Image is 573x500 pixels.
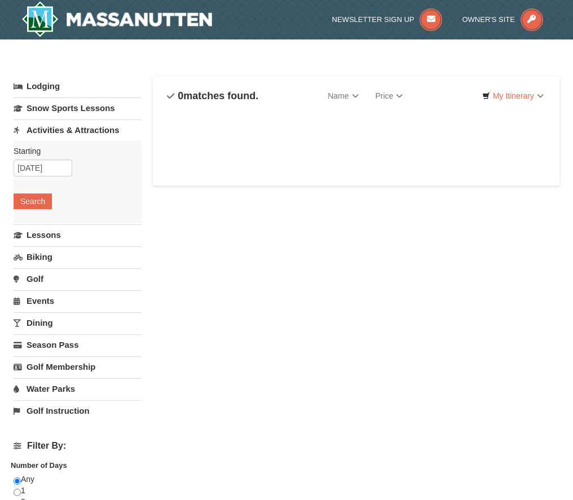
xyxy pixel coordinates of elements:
[367,85,412,107] a: Price
[332,15,443,24] a: Newsletter Sign Up
[14,145,133,157] label: Starting
[14,120,142,140] a: Activities & Attractions
[21,1,212,37] img: Massanutten Resort Logo
[14,400,142,421] a: Golf Instruction
[462,15,543,24] a: Owner's Site
[462,15,515,24] span: Owner's Site
[14,76,142,96] a: Lodging
[14,441,142,451] h4: Filter By:
[14,246,142,267] a: Biking
[11,461,67,470] strong: Number of Days
[14,334,142,355] a: Season Pass
[319,85,367,107] a: Name
[14,378,142,399] a: Water Parks
[14,98,142,118] a: Snow Sports Lessons
[14,193,52,209] button: Search
[14,224,142,245] a: Lessons
[14,312,142,333] a: Dining
[475,87,551,104] a: My Itinerary
[21,1,212,37] a: Massanutten Resort
[332,15,415,24] span: Newsletter Sign Up
[14,268,142,289] a: Golf
[14,290,142,311] a: Events
[14,356,142,377] a: Golf Membership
